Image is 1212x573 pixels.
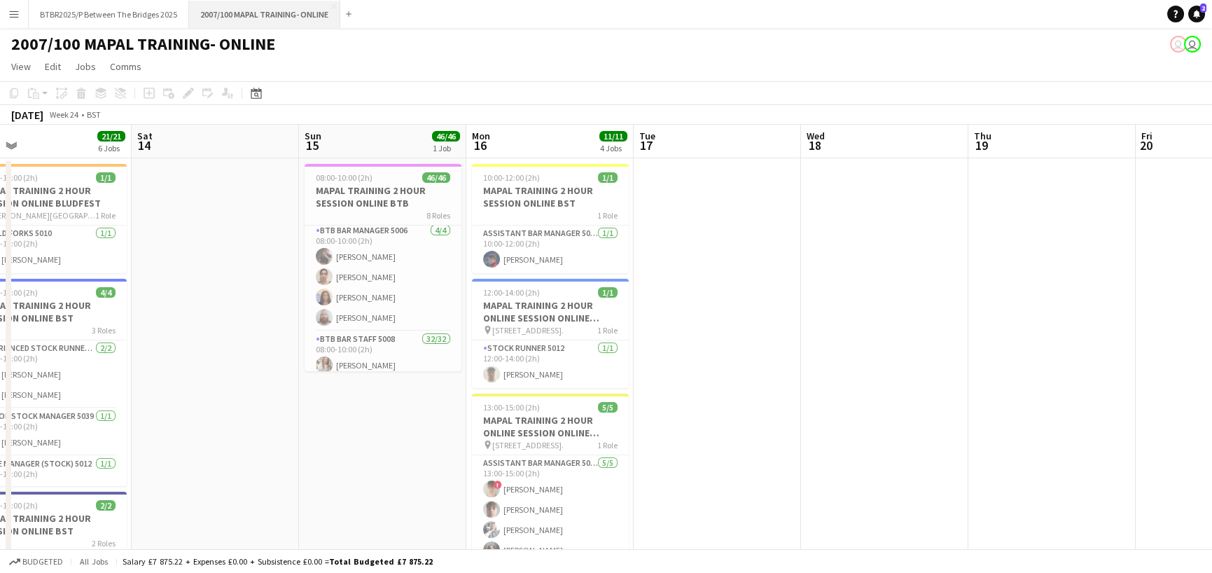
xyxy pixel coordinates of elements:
[483,402,540,413] span: 13:00-15:00 (2h)
[87,109,101,120] div: BST
[316,172,372,183] span: 08:00-10:00 (2h)
[96,500,116,511] span: 2/2
[92,325,116,336] span: 3 Roles
[598,402,618,413] span: 5/5
[472,130,490,142] span: Mon
[96,172,116,183] span: 1/1
[1188,6,1205,22] a: 2
[472,299,629,324] h3: MAPAL TRAINING 2 HOUR ONLINE SESSION ONLINE LYTHAM
[22,557,63,567] span: Budgeted
[974,130,991,142] span: Thu
[597,325,618,336] span: 1 Role
[135,137,153,153] span: 14
[472,164,629,273] app-job-card: 10:00-12:00 (2h)1/1MAPAL TRAINING 2 HOUR SESSION ONLINE BST1 RoleAssistant Bar Manager 50061/110:...
[807,130,825,142] span: Wed
[69,57,102,76] a: Jobs
[97,131,125,141] span: 21/21
[329,556,433,567] span: Total Budgeted £7 875.22
[7,554,65,569] button: Budgeted
[1141,130,1152,142] span: Fri
[483,172,540,183] span: 10:00-12:00 (2h)
[305,130,321,142] span: Sun
[1170,36,1187,53] app-user-avatar: Grace Shorten
[494,481,502,489] span: !
[11,108,43,122] div: [DATE]
[11,34,275,55] h1: 2007/100 MAPAL TRAINING- ONLINE
[639,130,655,142] span: Tue
[1184,36,1201,53] app-user-avatar: Amy Cane
[104,57,147,76] a: Comms
[1139,137,1152,153] span: 20
[599,131,627,141] span: 11/11
[98,143,125,153] div: 6 Jobs
[6,57,36,76] a: View
[472,414,629,439] h3: MAPAL TRAINING 2 HOUR ONLINE SESSION ONLINE LYTHAM
[472,226,629,273] app-card-role: Assistant Bar Manager 50061/110:00-12:00 (2h)[PERSON_NAME]
[92,538,116,548] span: 2 Roles
[110,60,141,73] span: Comms
[483,287,540,298] span: 12:00-14:00 (2h)
[305,223,461,331] app-card-role: BTB Bar Manager 50064/408:00-10:00 (2h)[PERSON_NAME][PERSON_NAME][PERSON_NAME][PERSON_NAME]
[422,172,450,183] span: 46/46
[1200,4,1206,13] span: 2
[11,60,31,73] span: View
[432,131,460,141] span: 46/46
[95,210,116,221] span: 1 Role
[426,210,450,221] span: 8 Roles
[472,184,629,209] h3: MAPAL TRAINING 2 HOUR SESSION ONLINE BST
[302,137,321,153] span: 15
[137,130,153,142] span: Sat
[123,556,433,567] div: Salary £7 875.22 + Expenses £0.00 + Subsistence £0.00 =
[804,137,825,153] span: 18
[492,325,564,336] span: [STREET_ADDRESS].
[972,137,991,153] span: 19
[597,440,618,450] span: 1 Role
[39,57,67,76] a: Edit
[470,137,490,153] span: 16
[492,440,564,450] span: [STREET_ADDRESS].
[472,340,629,388] app-card-role: Stock Runner 50121/112:00-14:00 (2h)[PERSON_NAME]
[96,287,116,298] span: 4/4
[77,556,111,567] span: All jobs
[305,184,461,209] h3: MAPAL TRAINING 2 HOUR SESSION ONLINE BTB
[433,143,459,153] div: 1 Job
[45,60,61,73] span: Edit
[29,1,189,28] button: BTBR2025/P Between The Bridges 2025
[75,60,96,73] span: Jobs
[46,109,81,120] span: Week 24
[598,172,618,183] span: 1/1
[598,287,618,298] span: 1/1
[597,210,618,221] span: 1 Role
[305,164,461,371] app-job-card: 08:00-10:00 (2h)46/46MAPAL TRAINING 2 HOUR SESSION ONLINE BTB8 RolesBTB Assistant Stock Manager 5...
[600,143,627,153] div: 4 Jobs
[472,279,629,388] app-job-card: 12:00-14:00 (2h)1/1MAPAL TRAINING 2 HOUR ONLINE SESSION ONLINE LYTHAM [STREET_ADDRESS].1 RoleStoc...
[637,137,655,153] span: 17
[189,1,340,28] button: 2007/100 MAPAL TRAINING- ONLINE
